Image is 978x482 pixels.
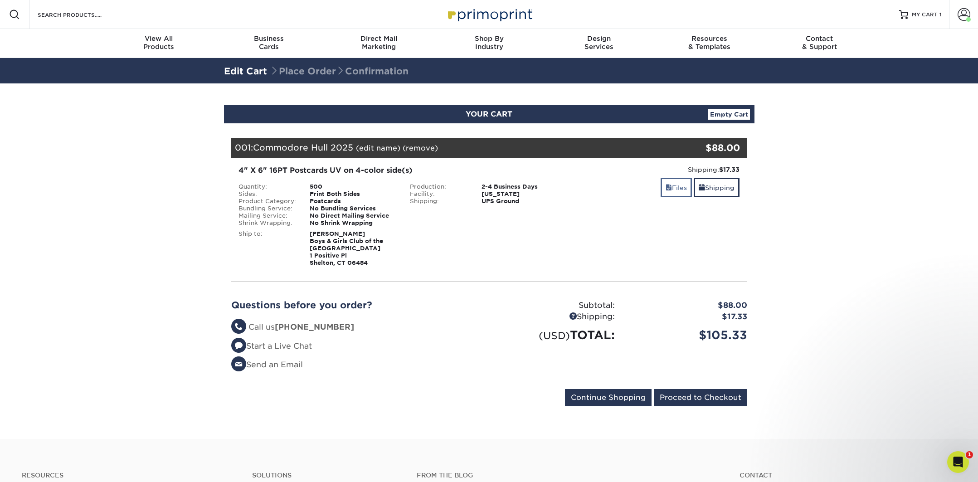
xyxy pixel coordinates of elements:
[764,29,875,58] a: Contact& Support
[356,144,400,152] a: (edit name)
[104,34,214,51] div: Products
[582,165,740,174] div: Shipping:
[232,230,303,267] div: Ship to:
[275,322,354,331] strong: [PHONE_NUMBER]
[232,219,303,227] div: Shrink Wrapping:
[466,110,512,118] span: YOUR CART
[622,311,754,323] div: $17.33
[403,198,475,205] div: Shipping:
[310,230,383,266] strong: [PERSON_NAME] Boys & Girls Club of the [GEOGRAPHIC_DATA] 1 Positive Pl Shelton, CT 06484
[654,34,764,43] span: Resources
[238,165,568,176] div: 4" X 6" 16PT Postcards UV on 4-color side(s)
[539,330,570,341] small: (USD)
[489,311,622,323] div: Shipping:
[699,184,705,191] span: shipping
[622,326,754,344] div: $105.33
[324,34,434,51] div: Marketing
[719,166,740,173] strong: $17.33
[565,389,652,406] input: Continue Shopping
[253,142,353,152] span: Commodore Hull 2025
[403,190,475,198] div: Facility:
[303,190,403,198] div: Print Both Sides
[764,34,875,51] div: & Support
[232,198,303,205] div: Product Category:
[434,29,544,58] a: Shop ByIndustry
[661,178,692,197] a: Files
[214,34,324,51] div: Cards
[214,29,324,58] a: BusinessCards
[544,34,654,43] span: Design
[489,326,622,344] div: TOTAL:
[231,360,303,369] a: Send an Email
[231,341,312,351] a: Start a Live Chat
[544,29,654,58] a: DesignServices
[444,5,535,24] img: Primoprint
[417,472,715,479] h4: From the Blog
[475,190,575,198] div: [US_STATE]
[403,183,475,190] div: Production:
[654,389,747,406] input: Proceed to Checkout
[214,34,324,43] span: Business
[303,219,403,227] div: No Shrink Wrapping
[303,183,403,190] div: 500
[544,34,654,51] div: Services
[797,275,978,448] iframe: Intercom notifications message
[434,34,544,43] span: Shop By
[232,190,303,198] div: Sides:
[104,34,214,43] span: View All
[622,300,754,312] div: $88.00
[252,472,403,479] h4: Solutions
[104,29,214,58] a: View AllProducts
[764,34,875,43] span: Contact
[489,300,622,312] div: Subtotal:
[740,472,956,479] a: Contact
[434,34,544,51] div: Industry
[303,212,403,219] div: No Direct Mailing Service
[303,198,403,205] div: Postcards
[912,11,938,19] span: MY CART
[661,141,740,155] div: $88.00
[694,178,740,197] a: Shipping
[224,66,267,77] a: Edit Cart
[232,183,303,190] div: Quantity:
[324,34,434,43] span: Direct Mail
[475,198,575,205] div: UPS Ground
[37,9,125,20] input: SEARCH PRODUCTS.....
[475,183,575,190] div: 2-4 Business Days
[708,109,750,120] a: Empty Cart
[231,138,661,158] div: 001:
[666,184,672,191] span: files
[231,300,482,311] h2: Questions before you order?
[270,66,409,77] span: Place Order Confirmation
[966,451,973,458] span: 1
[232,212,303,219] div: Mailing Service:
[232,205,303,212] div: Bundling Service:
[939,11,942,18] span: 1
[654,34,764,51] div: & Templates
[403,144,438,152] a: (remove)
[324,29,434,58] a: Direct MailMarketing
[654,29,764,58] a: Resources& Templates
[231,321,482,333] li: Call us
[947,451,969,473] iframe: Intercom live chat
[303,205,403,212] div: No Bundling Services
